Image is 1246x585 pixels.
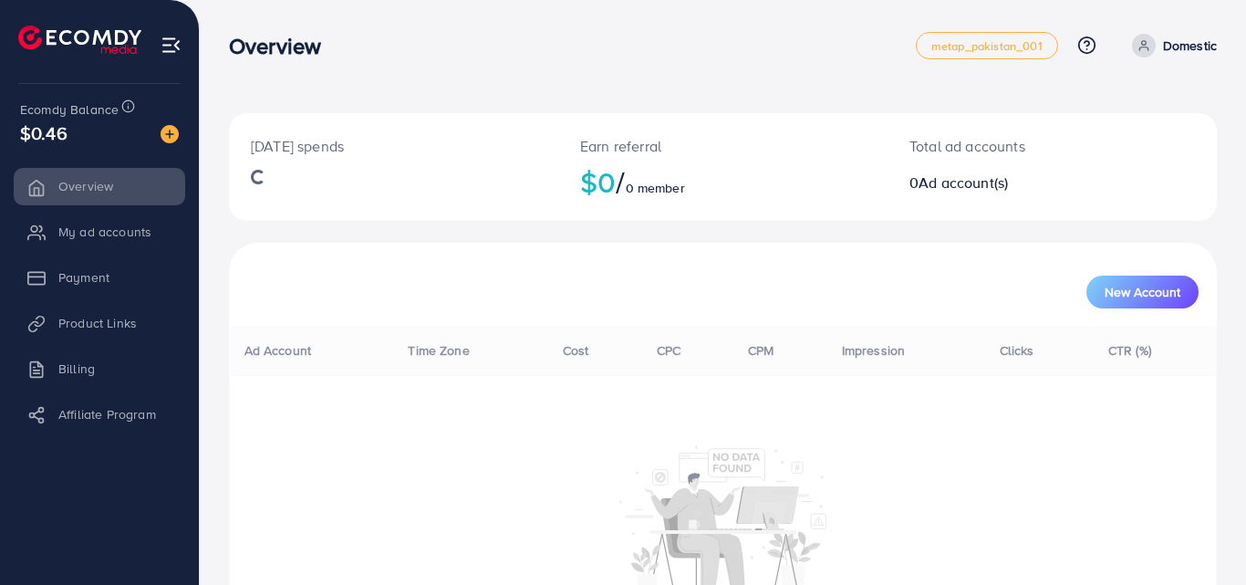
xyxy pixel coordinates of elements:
[18,26,141,54] img: logo
[20,120,67,146] span: $0.46
[1086,276,1199,308] button: New Account
[1105,286,1180,298] span: New Account
[909,174,1113,192] h2: 0
[916,32,1058,59] a: metap_pakistan_001
[1163,35,1217,57] p: Domestic
[616,161,625,203] span: /
[20,100,119,119] span: Ecomdy Balance
[919,172,1008,193] span: Ad account(s)
[580,164,866,199] h2: $0
[931,40,1043,52] span: metap_pakistan_001
[161,35,182,56] img: menu
[580,135,866,157] p: Earn referral
[251,135,536,157] p: [DATE] spends
[626,179,685,197] span: 0 member
[909,135,1113,157] p: Total ad accounts
[1125,34,1217,57] a: Domestic
[229,33,336,59] h3: Overview
[161,125,179,143] img: image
